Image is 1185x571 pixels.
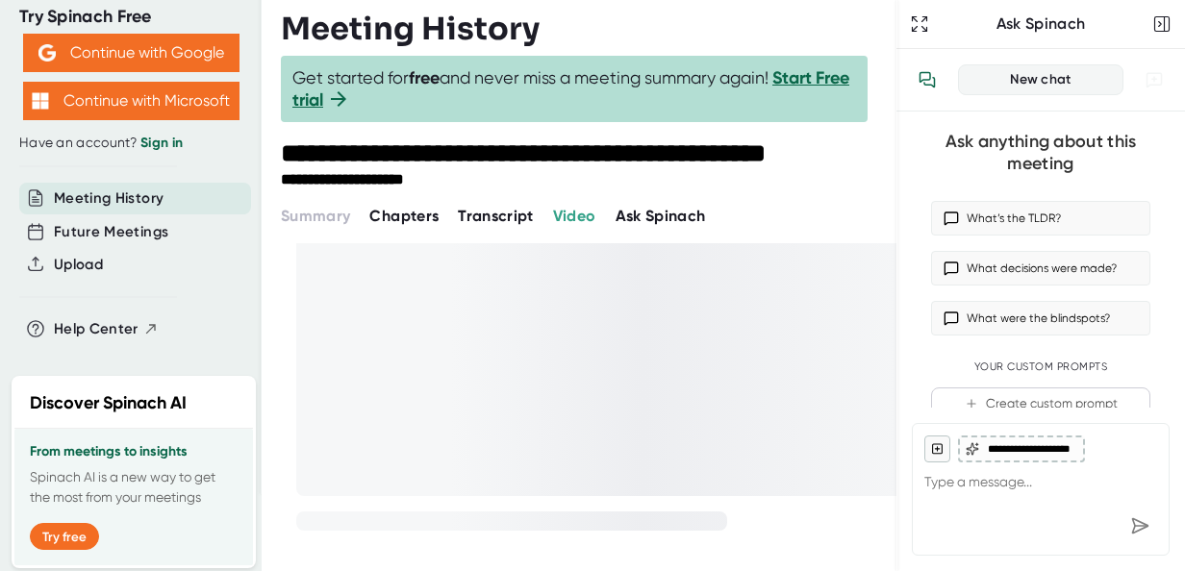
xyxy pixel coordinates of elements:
[54,221,168,243] button: Future Meetings
[971,71,1111,88] div: New chat
[1148,11,1175,37] button: Close conversation sidebar
[616,207,706,225] span: Ask Spinach
[30,467,238,508] p: Spinach AI is a new way to get the most from your meetings
[931,301,1150,335] button: What were the blindspots?
[30,444,238,459] h3: From meetings to insights
[409,67,440,88] b: free
[931,201,1150,236] button: What’s the TLDR?
[54,187,164,210] button: Meeting History
[369,205,439,228] button: Chapters
[616,205,706,228] button: Ask Spinach
[931,387,1150,421] button: Create custom prompt
[458,205,534,228] button: Transcript
[281,11,540,47] h3: Meeting History
[23,34,240,72] button: Continue with Google
[369,207,439,225] span: Chapters
[30,523,99,550] button: Try free
[30,390,187,416] h2: Discover Spinach AI
[140,135,183,151] a: Sign in
[292,67,856,111] span: Get started for and never miss a meeting summary again!
[1122,509,1157,543] div: Send message
[931,360,1150,374] div: Your Custom Prompts
[933,14,1148,34] div: Ask Spinach
[931,131,1150,174] div: Ask anything about this meeting
[38,44,56,62] img: Aehbyd4JwY73AAAAAElFTkSuQmCC
[908,61,946,99] button: View conversation history
[23,82,240,120] button: Continue with Microsoft
[19,135,242,152] div: Have an account?
[553,207,596,225] span: Video
[54,318,139,340] span: Help Center
[458,207,534,225] span: Transcript
[553,205,596,228] button: Video
[931,251,1150,285] button: What decisions were made?
[281,207,350,225] span: Summary
[281,205,350,228] button: Summary
[54,254,103,276] button: Upload
[906,11,933,37] button: Expand to Ask Spinach page
[292,67,849,111] a: Start Free trial
[54,318,159,340] button: Help Center
[19,6,242,28] div: Try Spinach Free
